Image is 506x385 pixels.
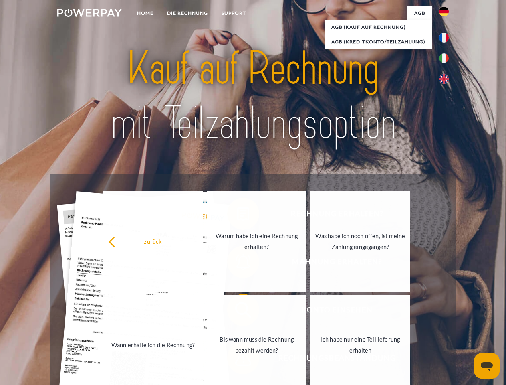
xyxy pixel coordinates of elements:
a: Home [130,6,160,20]
div: zurück [108,236,198,247]
a: DIE RECHNUNG [160,6,215,20]
div: Warum habe ich eine Rechnung erhalten? [212,231,302,252]
img: de [439,7,449,16]
a: Was habe ich noch offen, ist meine Zahlung eingegangen? [310,191,410,292]
img: it [439,53,449,63]
a: agb [407,6,432,20]
div: Wann erhalte ich die Rechnung? [108,339,198,350]
div: Bis wann muss die Rechnung bezahlt werden? [212,334,302,356]
img: title-powerpay_de.svg [77,38,429,154]
a: AGB (Kauf auf Rechnung) [325,20,432,34]
img: en [439,74,449,84]
img: fr [439,33,449,43]
iframe: Schaltfläche zum Öffnen des Messaging-Fensters [474,353,500,379]
a: SUPPORT [215,6,253,20]
div: Was habe ich noch offen, ist meine Zahlung eingegangen? [315,231,405,252]
div: Ich habe nur eine Teillieferung erhalten [315,334,405,356]
a: AGB (Kreditkonto/Teilzahlung) [325,34,432,49]
img: logo-powerpay-white.svg [57,9,122,17]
